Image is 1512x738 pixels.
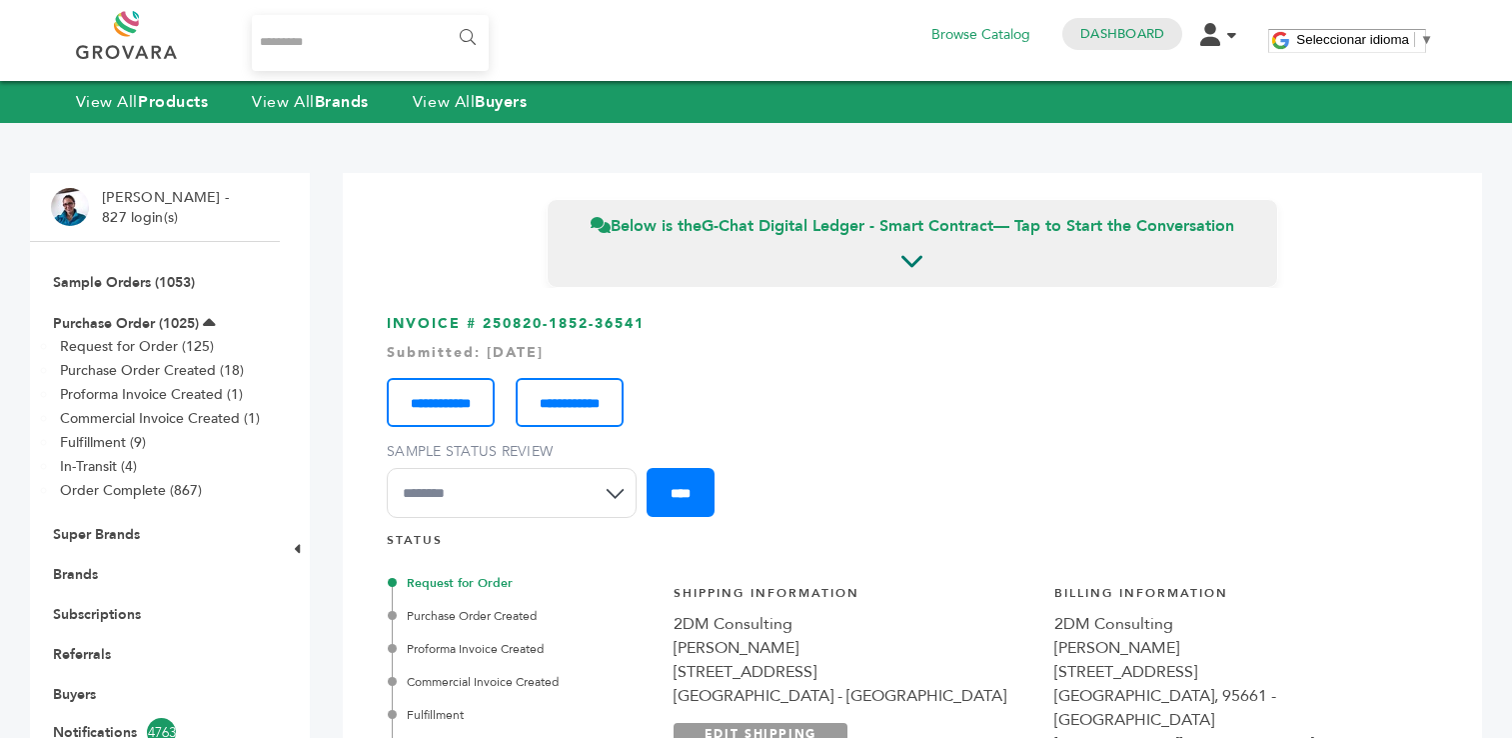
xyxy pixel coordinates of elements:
[1420,32,1433,47] span: ▼
[53,565,98,584] a: Brands
[392,673,652,691] div: Commercial Invoice Created
[387,343,1438,363] div: Submitted: [DATE]
[53,273,195,292] a: Sample Orders (1053)
[1296,32,1433,47] a: Seleccionar idioma​
[392,706,652,724] div: Fulfillment
[1054,612,1416,636] div: 2DM Consulting
[252,15,489,71] input: Search...
[60,409,260,428] a: Commercial Invoice Created (1)
[60,433,146,452] a: Fulfillment (9)
[413,91,528,113] a: View AllBuyers
[475,91,527,113] strong: Buyers
[315,91,369,113] strong: Brands
[60,337,214,356] a: Request for Order (125)
[387,314,1438,533] h3: INVOICE # 250820-1852-36541
[53,685,96,704] a: Buyers
[1054,660,1416,684] div: [STREET_ADDRESS]
[674,585,1035,612] h4: Shipping Information
[1296,32,1409,47] span: Seleccionar idioma
[1054,684,1416,732] div: [GEOGRAPHIC_DATA], 95661 - [GEOGRAPHIC_DATA]
[1080,25,1164,43] a: Dashboard
[102,188,234,227] li: [PERSON_NAME] - 827 login(s)
[1054,636,1416,660] div: [PERSON_NAME]
[591,215,1234,237] span: Below is the — Tap to Start the Conversation
[674,636,1035,660] div: [PERSON_NAME]
[138,91,208,113] strong: Products
[674,684,1035,708] div: [GEOGRAPHIC_DATA] - [GEOGRAPHIC_DATA]
[392,574,652,592] div: Request for Order
[1054,585,1416,612] h4: Billing Information
[252,91,369,113] a: View AllBrands
[60,457,137,476] a: In-Transit (4)
[674,660,1035,684] div: [STREET_ADDRESS]
[392,607,652,625] div: Purchase Order Created
[931,24,1030,46] a: Browse Catalog
[53,645,111,664] a: Referrals
[60,361,244,380] a: Purchase Order Created (18)
[53,314,199,333] a: Purchase Order (1025)
[387,532,1438,559] h4: STATUS
[674,612,1035,636] div: 2DM Consulting
[387,442,647,462] label: Sample Status Review
[53,605,141,624] a: Subscriptions
[392,640,652,658] div: Proforma Invoice Created
[60,481,202,500] a: Order Complete (867)
[702,215,993,237] strong: G-Chat Digital Ledger - Smart Contract
[76,91,209,113] a: View AllProducts
[60,385,243,404] a: Proforma Invoice Created (1)
[53,525,140,544] a: Super Brands
[1414,32,1415,47] span: ​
